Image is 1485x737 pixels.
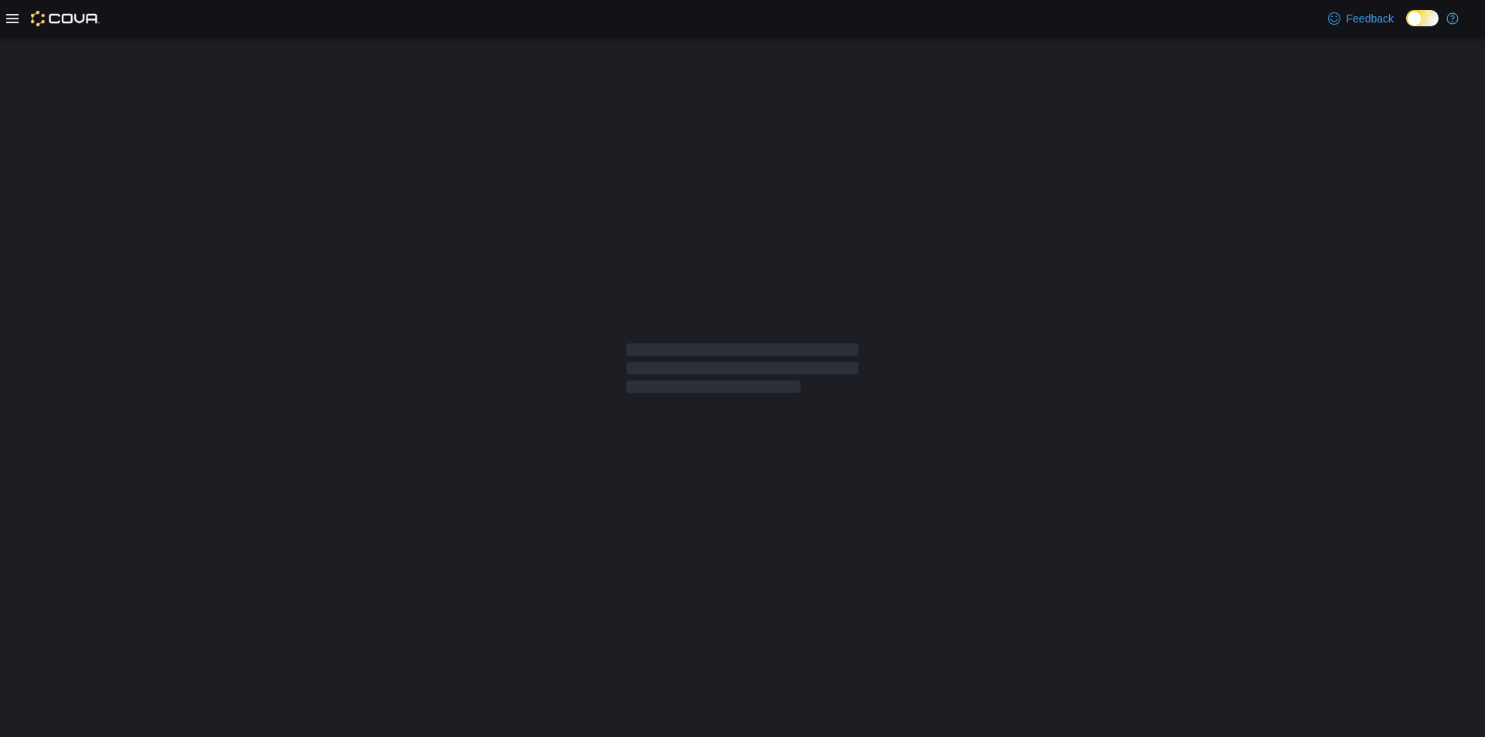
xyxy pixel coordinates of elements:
a: Feedback [1322,3,1400,34]
input: Dark Mode [1406,10,1439,26]
img: Cova [31,11,100,26]
span: Dark Mode [1406,26,1407,27]
span: Loading [626,346,859,396]
span: Feedback [1347,11,1394,26]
